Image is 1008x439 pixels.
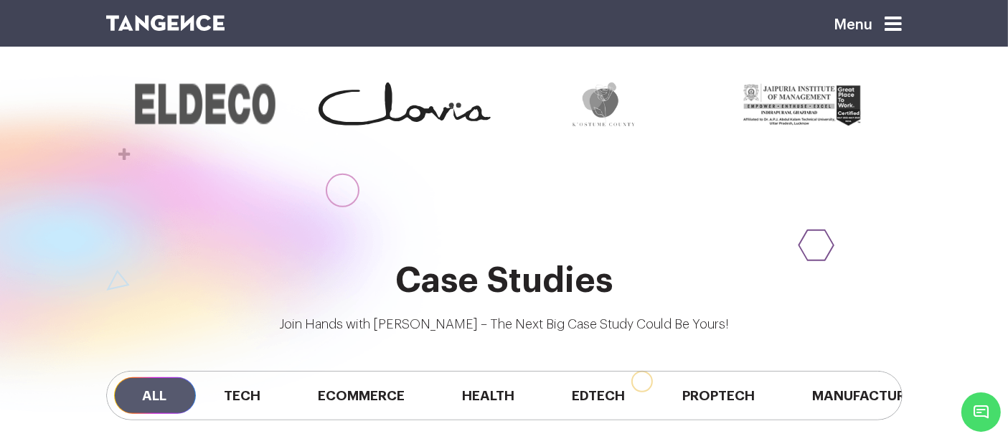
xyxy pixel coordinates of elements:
span: Ecommerce [290,377,434,414]
span: Manufacturing [784,377,960,414]
span: Chat Widget [961,392,1001,432]
span: Tech [196,377,290,414]
img: kostume_county-lg.png [573,82,636,127]
img: logo SVG [106,15,225,31]
span: Health [434,377,544,414]
span: Proptech [654,377,784,414]
img: Clovia.svg [319,82,491,126]
h2: Case Studies [106,262,903,301]
span: All [114,377,196,414]
span: Edtech [544,377,654,414]
p: Join Hands with [PERSON_NAME] – The Next Big Case Study Could Be Yours! [106,315,903,334]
